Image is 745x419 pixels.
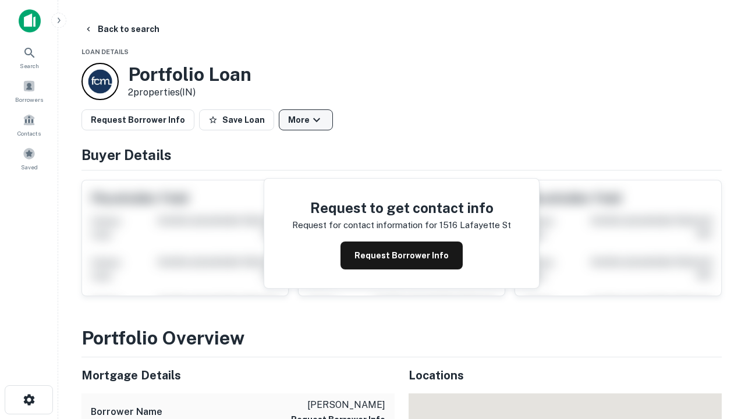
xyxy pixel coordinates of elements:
a: Contacts [3,109,55,140]
button: Request Borrower Info [81,109,194,130]
p: 1516 lafayette st [439,218,511,232]
span: Saved [21,162,38,172]
h3: Portfolio Overview [81,324,722,352]
h5: Locations [409,367,722,384]
button: More [279,109,333,130]
h4: Buyer Details [81,144,722,165]
img: capitalize-icon.png [19,9,41,33]
a: Saved [3,143,55,174]
button: Request Borrower Info [340,242,463,269]
p: Request for contact information for [292,218,437,232]
span: Contacts [17,129,41,138]
button: Back to search [79,19,164,40]
span: Search [20,61,39,70]
h4: Request to get contact info [292,197,511,218]
span: Borrowers [15,95,43,104]
a: Search [3,41,55,73]
p: 2 properties (IN) [128,86,251,100]
h5: Mortgage Details [81,367,395,384]
span: Loan Details [81,48,129,55]
button: Save Loan [199,109,274,130]
h3: Portfolio Loan [128,63,251,86]
h6: Borrower Name [91,405,162,419]
a: Borrowers [3,75,55,106]
iframe: Chat Widget [687,289,745,345]
p: [PERSON_NAME] [291,398,385,412]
